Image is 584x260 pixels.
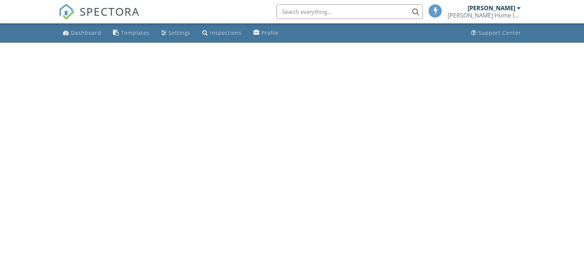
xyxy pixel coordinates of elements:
span: SPECTORA [80,4,140,19]
div: Inspections [210,29,242,36]
a: Inspections [199,26,245,40]
a: Support Center [468,26,524,40]
a: Templates [110,26,152,40]
a: Company Profile [250,26,282,40]
img: The Best Home Inspection Software - Spectora [59,4,75,20]
a: Settings [158,26,193,40]
div: [PERSON_NAME] [468,4,515,12]
div: Dashboard [71,29,101,36]
div: Templates [121,29,150,36]
div: Tipton Home Inspections, LLC [448,12,521,19]
div: Settings [169,29,191,36]
input: Search everything... [276,4,423,19]
a: Dashboard [60,26,104,40]
div: Profile [261,29,279,36]
a: SPECTORA [59,10,140,25]
div: Support Center [478,29,521,36]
